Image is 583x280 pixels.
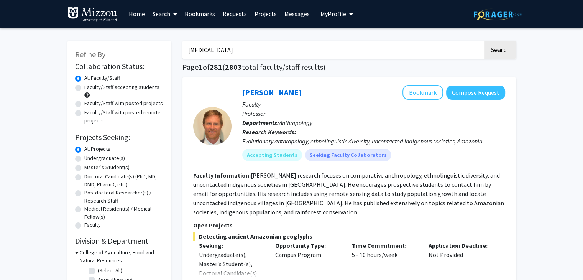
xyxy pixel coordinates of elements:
b: Departments: [242,119,279,127]
a: Messages [281,0,314,27]
mat-chip: Seeking Faculty Collaborators [305,149,391,161]
label: (Select All) [98,267,122,275]
p: Seeking: [199,241,264,250]
p: Open Projects [193,221,505,230]
p: Opportunity Type: [275,241,340,250]
label: Medical Resident(s) / Medical Fellow(s) [84,205,163,221]
span: My Profile [320,10,346,18]
h2: Collaboration Status: [75,62,163,71]
label: Postdoctoral Researcher(s) / Research Staff [84,189,163,205]
iframe: Chat [6,245,33,274]
label: Faculty/Staff with posted remote projects [84,109,163,125]
a: Home [125,0,149,27]
span: Anthropology [279,119,312,127]
p: Professor [242,109,505,118]
label: Doctoral Candidate(s) (PhD, MD, DMD, PharmD, etc.) [84,173,163,189]
label: All Faculty/Staff [84,74,120,82]
mat-chip: Accepting Students [242,149,302,161]
img: ForagerOne Logo [474,8,522,20]
label: Faculty [84,221,101,229]
span: 2803 [225,62,242,72]
a: Bookmarks [181,0,219,27]
a: Search [149,0,181,27]
h1: Page of ( total faculty/staff results) [182,63,516,72]
label: Undergraduate(s) [84,154,125,162]
p: Faculty [242,100,505,109]
span: Refine By [75,49,105,59]
span: 1 [199,62,203,72]
button: Search [484,41,516,59]
a: Requests [219,0,251,27]
span: 281 [210,62,222,72]
b: Faculty Information: [193,171,251,179]
button: Compose Request to Rob Walker [446,86,505,100]
div: Evolutionary anthropology, ethnolinguistic diversity, uncontacted indigenous societies, Amazonia [242,137,505,146]
b: Research Keywords: [242,128,296,136]
p: Application Deadline: [429,241,494,250]
h3: College of Agriculture, Food and Natural Resources [80,249,163,265]
button: Add Rob Walker to Bookmarks [402,85,443,100]
span: Detecting ancient Amazonian geoglyphs [193,232,505,241]
label: All Projects [84,145,110,153]
label: Faculty/Staff accepting students [84,83,159,91]
h2: Projects Seeking: [75,133,163,142]
a: [PERSON_NAME] [242,87,301,97]
a: Projects [251,0,281,27]
img: University of Missouri Logo [67,7,117,22]
h2: Division & Department: [75,236,163,245]
fg-read-more: [PERSON_NAME] research focuses on comparative anthropology, ethnolinguistic diversity, and uncont... [193,171,504,216]
label: Faculty/Staff with posted projects [84,99,163,107]
label: Master's Student(s) [84,163,130,171]
p: Time Commitment: [352,241,417,250]
input: Search Keywords [182,41,483,59]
